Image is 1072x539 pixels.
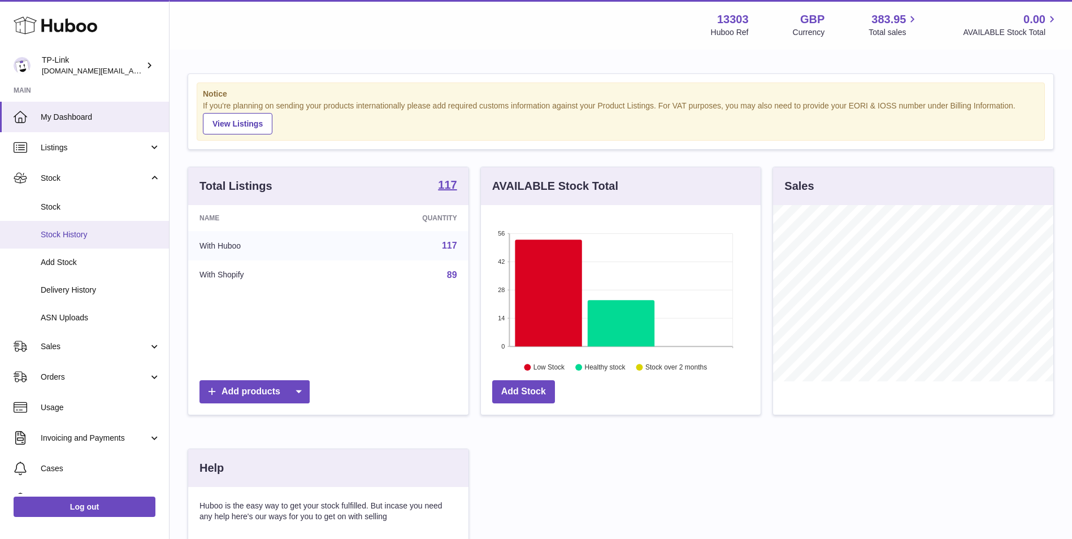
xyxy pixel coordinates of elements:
td: With Huboo [188,231,339,260]
span: Stock History [41,229,160,240]
span: 383.95 [871,12,906,27]
h3: Sales [784,179,814,194]
th: Quantity [339,205,468,231]
span: Listings [41,142,149,153]
span: ASN Uploads [41,312,160,323]
text: 28 [498,286,505,293]
span: Add Stock [41,257,160,268]
text: Stock over 2 months [645,363,707,371]
a: 117 [442,241,457,250]
p: Huboo is the easy way to get your stock fulfilled. But incase you need any help here's our ways f... [199,501,457,522]
div: Currency [793,27,825,38]
th: Name [188,205,339,231]
span: 0.00 [1023,12,1045,27]
td: With Shopify [188,260,339,290]
div: Huboo Ref [711,27,749,38]
a: 0.00 AVAILABLE Stock Total [963,12,1058,38]
span: Invoicing and Payments [41,433,149,444]
text: 0 [501,343,505,350]
span: My Dashboard [41,112,160,123]
a: View Listings [203,113,272,134]
strong: Notice [203,89,1039,99]
div: TP-Link [42,55,144,76]
a: 383.95 Total sales [869,12,919,38]
h3: Help [199,460,224,476]
span: Stock [41,202,160,212]
text: 56 [498,230,505,237]
a: Log out [14,497,155,517]
span: Sales [41,341,149,352]
a: Add products [199,380,310,403]
span: AVAILABLE Stock Total [963,27,1058,38]
a: Add Stock [492,380,555,403]
span: Cases [41,463,160,474]
img: purchase.uk@tp-link.com [14,57,31,74]
a: 89 [447,270,457,280]
h3: AVAILABLE Stock Total [492,179,618,194]
strong: 117 [438,179,457,190]
div: If you're planning on sending your products internationally please add required customs informati... [203,101,1039,134]
text: 42 [498,258,505,265]
text: Healthy stock [584,363,626,371]
span: Total sales [869,27,919,38]
h3: Total Listings [199,179,272,194]
a: 117 [438,179,457,193]
span: [DOMAIN_NAME][EMAIL_ADDRESS][DOMAIN_NAME] [42,66,225,75]
span: Usage [41,402,160,413]
span: Delivery History [41,285,160,295]
text: Low Stock [533,363,565,371]
span: Orders [41,372,149,382]
strong: 13303 [717,12,749,27]
span: Stock [41,173,149,184]
strong: GBP [800,12,824,27]
text: 14 [498,315,505,321]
